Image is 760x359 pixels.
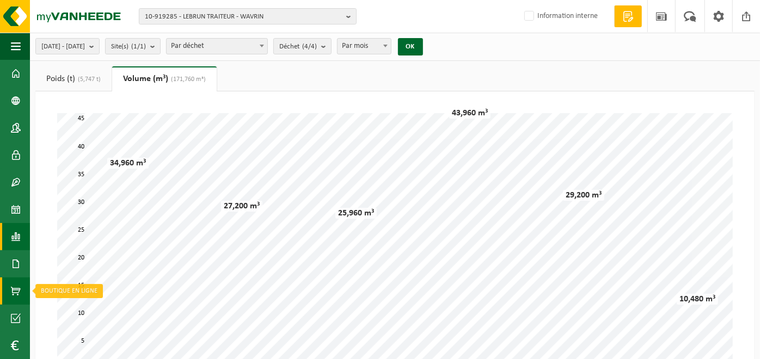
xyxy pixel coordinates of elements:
[522,8,598,24] label: Information interne
[449,108,491,119] div: 43,960 m³
[166,38,268,54] span: Par déchet
[338,39,391,54] span: Par mois
[337,38,391,54] span: Par mois
[41,39,85,55] span: [DATE] - [DATE]
[279,39,317,55] span: Déchet
[398,38,423,55] button: OK
[139,8,357,24] button: 10-919285 - LEBRUN TRAITEUR - WAVRIN
[145,9,342,25] span: 10-919285 - LEBRUN TRAITEUR - WAVRIN
[563,190,604,201] div: 29,200 m³
[105,38,161,54] button: Site(s)(1/1)
[111,39,146,55] span: Site(s)
[168,76,206,83] span: (171,760 m³)
[131,43,146,50] count: (1/1)
[302,43,317,50] count: (4/4)
[35,66,112,91] a: Poids (t)
[677,294,718,305] div: 10,480 m³
[273,38,332,54] button: Déchet(4/4)
[107,158,149,169] div: 34,960 m³
[112,66,217,91] a: Volume (m³)
[35,38,100,54] button: [DATE] - [DATE]
[167,39,267,54] span: Par déchet
[221,201,262,212] div: 27,200 m³
[335,208,377,219] div: 25,960 m³
[75,76,101,83] span: (5,747 t)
